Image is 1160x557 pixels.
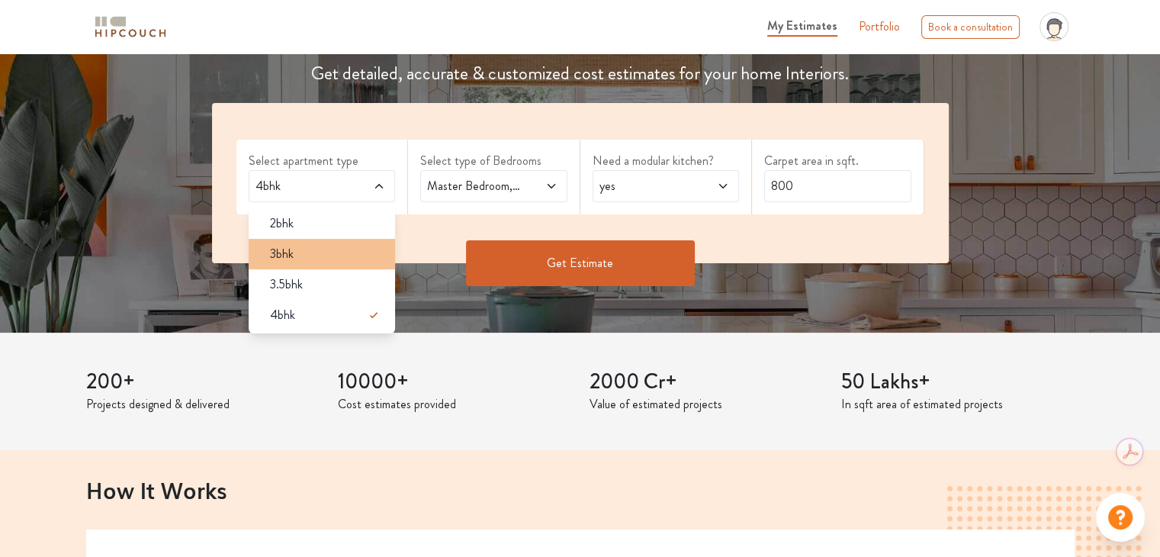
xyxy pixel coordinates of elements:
[764,170,911,202] input: Enter area sqft
[921,15,1020,39] div: Book a consultation
[593,152,740,170] label: Need a modular kitchen?
[338,369,571,395] h3: 10000+
[203,63,958,85] h4: Get detailed, accurate & customized cost estimates for your home Interiors.
[841,395,1075,414] p: In sqft area of estimated projects
[767,17,837,34] span: My Estimates
[596,177,696,195] span: yes
[92,14,169,40] img: logo-horizontal.svg
[249,152,396,170] label: Select apartment type
[590,369,823,395] h3: 2000 Cr+
[252,177,352,195] span: 4bhk
[590,395,823,414] p: Value of estimated projects
[338,395,571,414] p: Cost estimates provided
[420,152,567,170] label: Select type of Bedrooms
[270,214,294,233] span: 2bhk
[92,10,169,44] span: logo-horizontal.svg
[86,395,320,414] p: Projects designed & delivered
[466,240,695,286] button: Get Estimate
[86,369,320,395] h3: 200+
[859,18,900,36] a: Portfolio
[270,275,303,294] span: 3.5bhk
[841,369,1075,395] h3: 50 Lakhs+
[270,306,295,324] span: 4bhk
[86,477,1075,503] h2: How It Works
[764,152,911,170] label: Carpet area in sqft.
[270,245,294,263] span: 3bhk
[424,177,524,195] span: Master Bedroom,Guest,Parents,Kids Bedroom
